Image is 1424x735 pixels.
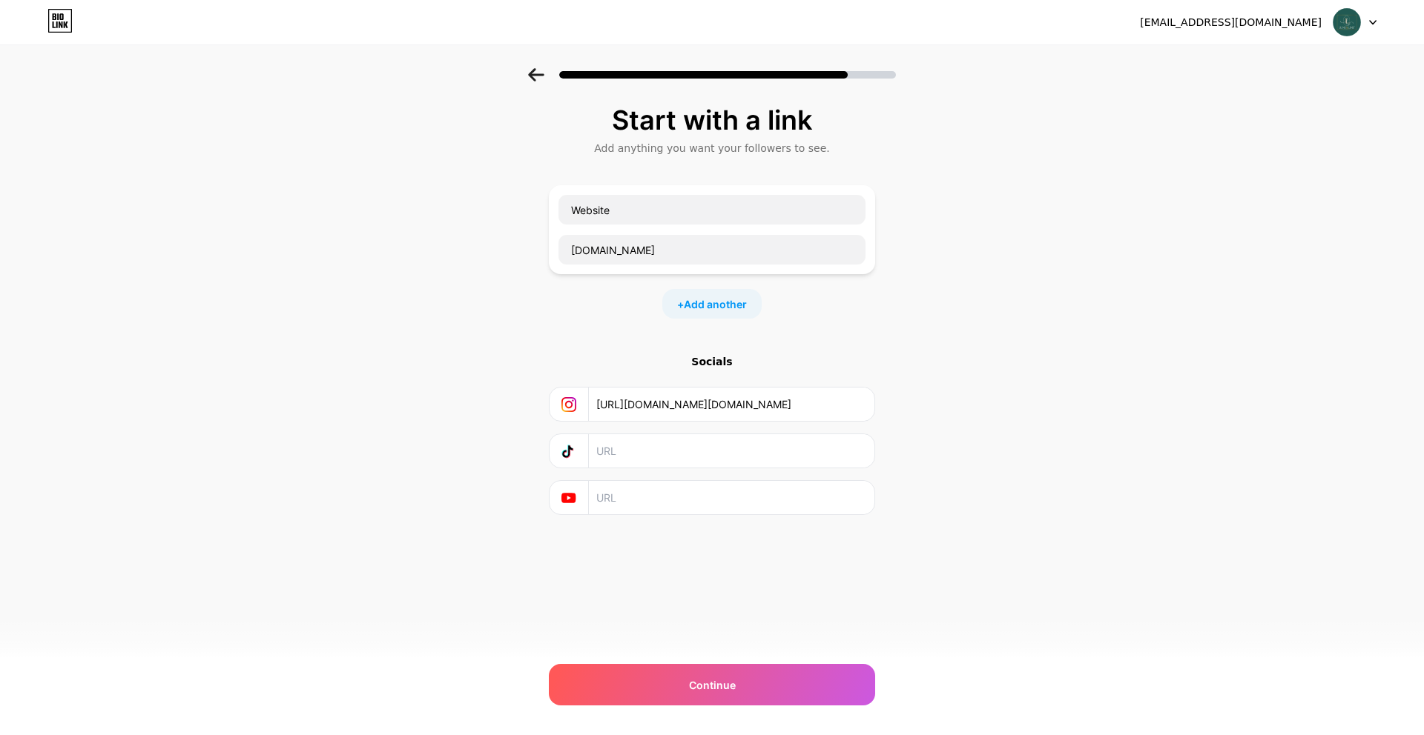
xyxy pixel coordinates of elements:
[556,141,868,156] div: Add anything you want your followers to see.
[549,354,875,369] div: Socials
[596,481,866,514] input: URL
[596,388,866,421] input: URL
[689,677,736,693] span: Continue
[558,195,866,225] input: Link name
[596,434,866,468] input: URL
[662,289,762,319] div: +
[1140,15,1322,30] div: [EMAIL_ADDRESS][DOMAIN_NAME]
[684,296,747,312] span: Add another
[558,235,866,265] input: URL
[1333,8,1361,36] img: luneandline
[556,105,868,135] div: Start with a link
